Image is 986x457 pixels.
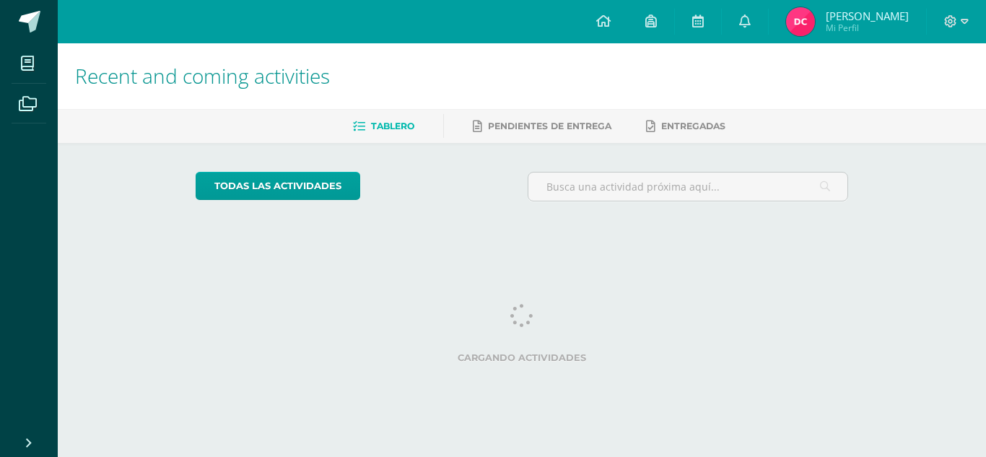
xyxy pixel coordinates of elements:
[488,121,611,131] span: Pendientes de entrega
[826,22,909,34] span: Mi Perfil
[646,115,725,138] a: Entregadas
[473,115,611,138] a: Pendientes de entrega
[75,62,330,90] span: Recent and coming activities
[826,9,909,23] span: [PERSON_NAME]
[196,352,849,363] label: Cargando actividades
[196,172,360,200] a: todas las Actividades
[371,121,414,131] span: Tablero
[786,7,815,36] img: bae459bd0cbb3c6435d31d162aa0c0eb.png
[353,115,414,138] a: Tablero
[528,173,848,201] input: Busca una actividad próxima aquí...
[661,121,725,131] span: Entregadas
